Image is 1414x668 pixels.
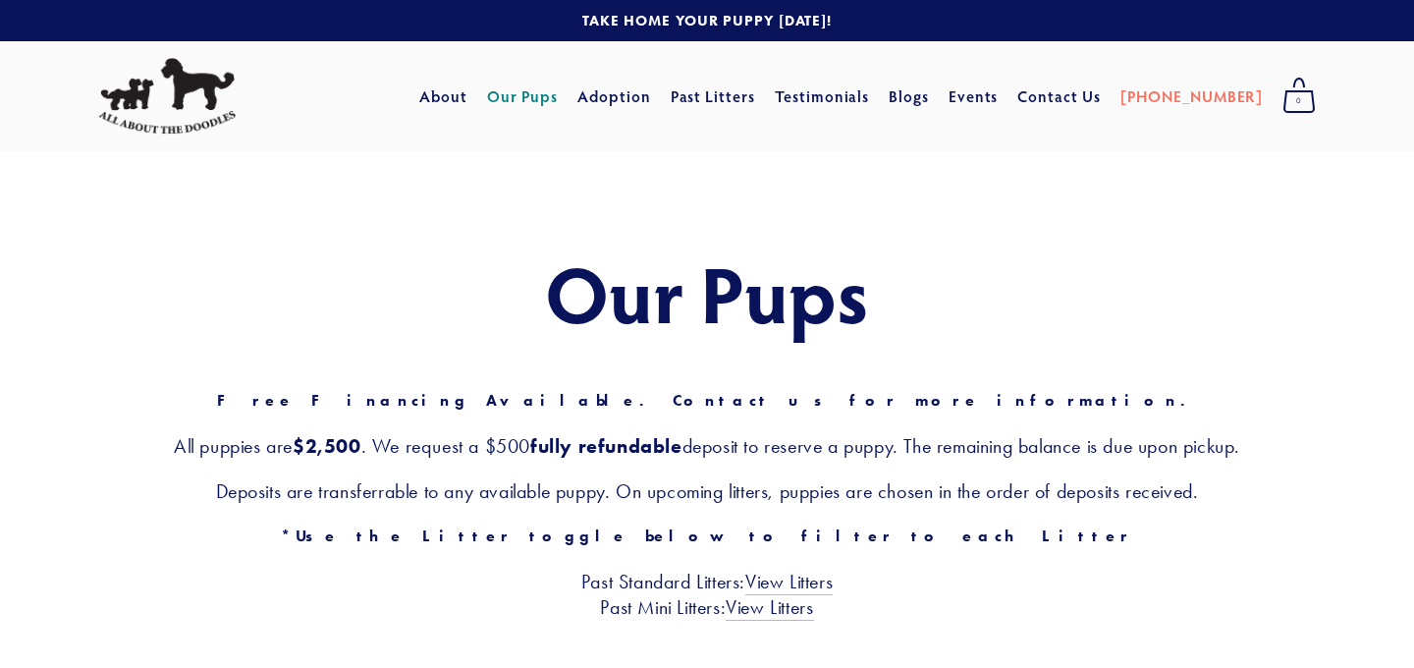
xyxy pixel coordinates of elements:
[1282,88,1316,114] span: 0
[98,478,1316,504] h3: Deposits are transferrable to any available puppy. On upcoming litters, puppies are chosen in the...
[217,391,1198,410] strong: Free Financing Available. Contact us for more information.
[577,79,651,114] a: Adoption
[949,79,999,114] a: Events
[889,79,929,114] a: Blogs
[775,79,870,114] a: Testimonials
[487,79,559,114] a: Our Pups
[419,79,467,114] a: About
[98,58,236,135] img: All About The Doodles
[745,570,833,595] a: View Litters
[98,433,1316,459] h3: All puppies are . We request a $500 deposit to reserve a puppy. The remaining balance is due upon...
[98,569,1316,620] h3: Past Standard Litters: Past Mini Litters:
[1017,79,1101,114] a: Contact Us
[1120,79,1263,114] a: [PHONE_NUMBER]
[1273,72,1326,121] a: 0 items in cart
[281,527,1132,545] strong: *Use the Litter toggle below to filter to each Litter
[293,434,361,458] strong: $2,500
[671,85,756,106] a: Past Litters
[726,595,813,621] a: View Litters
[530,434,682,458] strong: fully refundable
[98,250,1316,336] h1: Our Pups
